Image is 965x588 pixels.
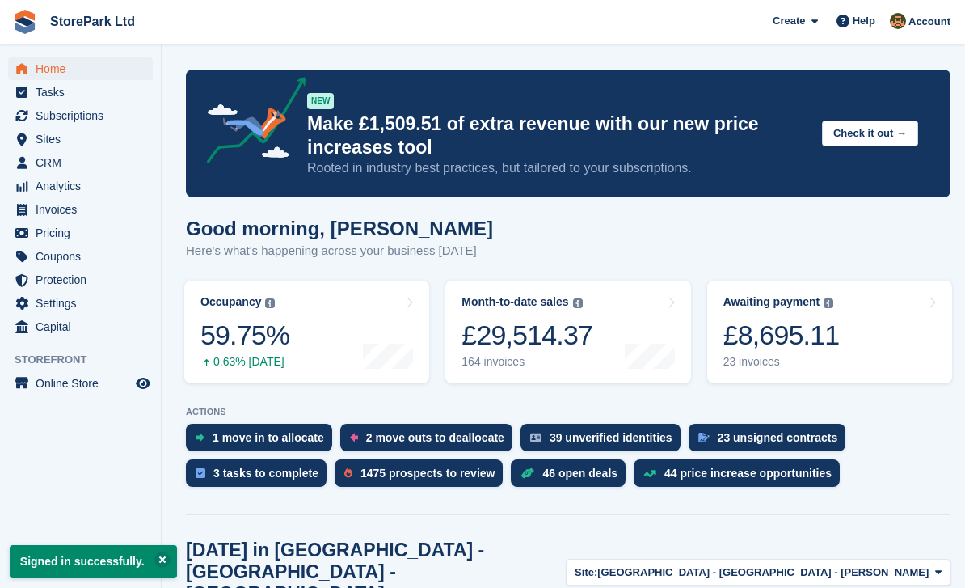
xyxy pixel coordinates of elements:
[542,467,617,480] div: 46 open deals
[461,295,568,309] div: Month-to-date sales
[824,298,833,308] img: icon-info-grey-7440780725fd019a000dd9b08b2336e03edf1995a4989e88bcd33f0948082b44.svg
[8,175,153,197] a: menu
[773,13,805,29] span: Create
[8,151,153,174] a: menu
[8,222,153,244] a: menu
[575,565,597,581] span: Site:
[566,559,950,586] button: Site: [GEOGRAPHIC_DATA] - [GEOGRAPHIC_DATA] - [PERSON_NAME]
[520,467,534,479] img: deal-1b604bf984904fb50ccaf53a9ad4b4a5d6e5aea283cecdc64d6e3604feb123c2.svg
[44,8,141,35] a: StorePark Ltd
[186,407,950,417] p: ACTIONS
[8,315,153,338] a: menu
[890,13,906,29] img: Mark Butters
[10,545,177,578] p: Signed in successfully.
[366,431,504,444] div: 2 move outs to deallocate
[8,81,153,104] a: menu
[664,467,832,480] div: 44 price increase opportunities
[196,433,204,442] img: move_ins_to_allocate_icon-fdf77a2bb77ea45bf5b3d319d69a93e2d87916cf1d5bf7949dd705db3b84f3ca.svg
[8,57,153,80] a: menu
[36,292,133,315] span: Settings
[36,245,133,268] span: Coupons
[36,151,133,174] span: CRM
[634,459,848,495] a: 44 price increase opportunities
[36,198,133,221] span: Invoices
[200,295,261,309] div: Occupancy
[13,10,37,34] img: stora-icon-8386f47178a22dfd0bd8f6a31ec36ba5ce8667c1dd55bd0f319d3a0aa187defe.svg
[718,431,838,444] div: 23 unsigned contracts
[36,175,133,197] span: Analytics
[853,13,875,29] span: Help
[698,433,710,442] img: contract_signature_icon-13c848040528278c33f63329250d36e43548de30e8caae1d1a13099fd9432cc5.svg
[186,242,493,260] p: Here's what's happening across your business [DATE]
[360,467,495,480] div: 1475 prospects to review
[133,374,153,393] a: Preview store
[707,281,952,383] a: Awaiting payment £8,695.11 23 invoices
[213,431,324,444] div: 1 move in to allocate
[36,81,133,104] span: Tasks
[8,292,153,315] a: menu
[8,372,153,395] a: menu
[822,121,918,147] button: Check it out →
[597,565,929,581] span: [GEOGRAPHIC_DATA] - [GEOGRAPHIC_DATA] - [PERSON_NAME]
[193,77,306,169] img: price-adjustments-announcement-icon-8257ccfd72463d97f412b2fc003d46551f7dbcb40ab6d574587a9cd5c0d94...
[307,93,334,109] div: NEW
[689,424,854,459] a: 23 unsigned contracts
[186,218,493,239] h1: Good morning, [PERSON_NAME]
[36,222,133,244] span: Pricing
[8,104,153,127] a: menu
[36,128,133,150] span: Sites
[461,355,592,369] div: 164 invoices
[723,355,840,369] div: 23 invoices
[186,424,340,459] a: 1 move in to allocate
[15,352,161,368] span: Storefront
[265,298,275,308] img: icon-info-grey-7440780725fd019a000dd9b08b2336e03edf1995a4989e88bcd33f0948082b44.svg
[520,424,689,459] a: 39 unverified identities
[8,198,153,221] a: menu
[186,459,335,495] a: 3 tasks to complete
[36,315,133,338] span: Capital
[307,112,809,159] p: Make £1,509.51 of extra revenue with our new price increases tool
[573,298,583,308] img: icon-info-grey-7440780725fd019a000dd9b08b2336e03edf1995a4989e88bcd33f0948082b44.svg
[184,281,429,383] a: Occupancy 59.75% 0.63% [DATE]
[723,319,840,352] div: £8,695.11
[344,468,352,478] img: prospect-51fa495bee0391a8d652442698ab0144808aea92771e9ea1ae160a38d050c398.svg
[461,319,592,352] div: £29,514.37
[36,57,133,80] span: Home
[340,424,520,459] a: 2 move outs to deallocate
[8,269,153,291] a: menu
[511,459,634,495] a: 46 open deals
[723,295,820,309] div: Awaiting payment
[36,104,133,127] span: Subscriptions
[213,467,318,480] div: 3 tasks to complete
[550,431,672,444] div: 39 unverified identities
[36,372,133,395] span: Online Store
[350,433,358,442] img: move_outs_to_deallocate_icon-f764333ba52eb49d3ac5e1228854f67142a1ed5810a6f6cc68b1a99e826820c5.svg
[8,128,153,150] a: menu
[200,355,289,369] div: 0.63% [DATE]
[196,468,205,478] img: task-75834270c22a3079a89374b754ae025e5fb1db73e45f91037f5363f120a921f8.svg
[908,14,950,30] span: Account
[36,269,133,291] span: Protection
[445,281,690,383] a: Month-to-date sales £29,514.37 164 invoices
[307,159,809,177] p: Rooted in industry best practices, but tailored to your subscriptions.
[200,319,289,352] div: 59.75%
[8,245,153,268] a: menu
[530,433,541,442] img: verify_identity-adf6edd0f0f0b5bbfe63781bf79b02c33cf7c696d77639b501bdc392416b5a36.svg
[643,470,656,477] img: price_increase_opportunities-93ffe204e8149a01c8c9dc8f82e8f89637d9d84a8eef4429ea346261dce0b2c0.svg
[335,459,512,495] a: 1475 prospects to review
